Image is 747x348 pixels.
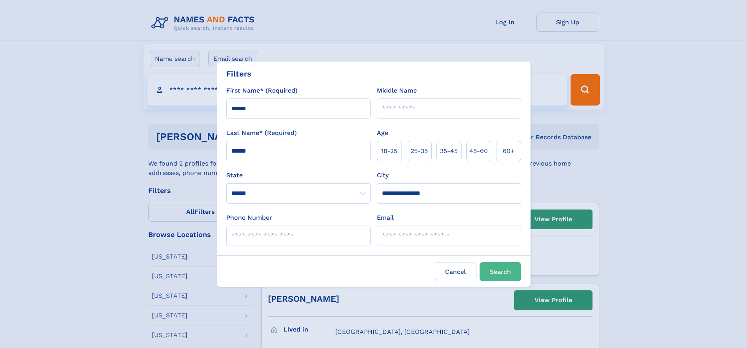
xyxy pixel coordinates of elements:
label: State [226,171,371,180]
span: 18‑25 [381,146,397,156]
span: 60+ [503,146,514,156]
label: Phone Number [226,213,272,222]
label: City [377,171,389,180]
label: Age [377,128,388,138]
label: Middle Name [377,86,417,95]
label: Cancel [435,262,476,281]
label: Email [377,213,394,222]
button: Search [480,262,521,281]
div: Filters [226,68,251,80]
span: 25‑35 [411,146,428,156]
label: Last Name* (Required) [226,128,297,138]
span: 35‑45 [440,146,458,156]
label: First Name* (Required) [226,86,298,95]
span: 45‑60 [469,146,488,156]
